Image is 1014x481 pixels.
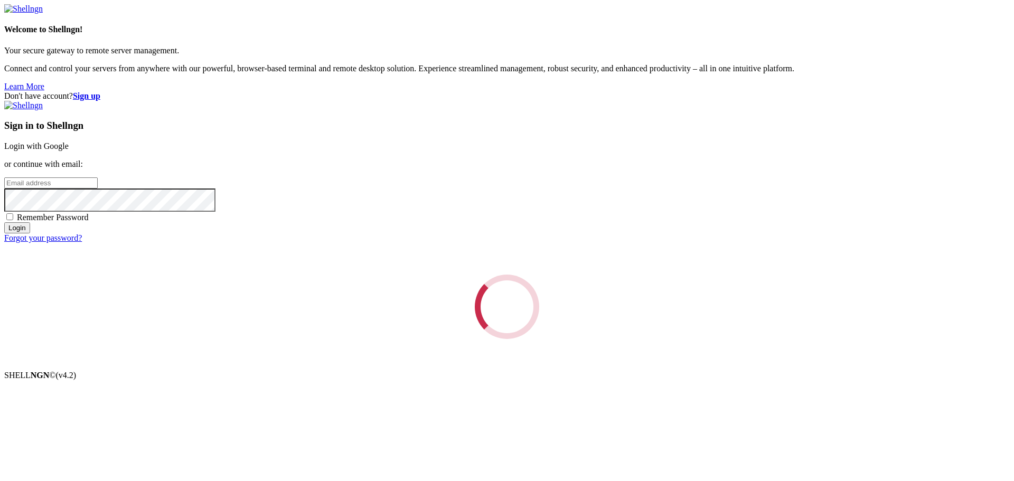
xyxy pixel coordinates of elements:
div: Loading... [475,275,539,339]
p: or continue with email: [4,159,1010,169]
h3: Sign in to Shellngn [4,120,1010,131]
img: Shellngn [4,101,43,110]
span: 4.2.0 [56,371,77,380]
a: Login with Google [4,142,69,150]
div: Don't have account? [4,91,1010,101]
a: Learn More [4,82,44,91]
p: Connect and control your servers from anywhere with our powerful, browser-based terminal and remo... [4,64,1010,73]
input: Login [4,222,30,233]
h4: Welcome to Shellngn! [4,25,1010,34]
a: Forgot your password? [4,233,82,242]
span: Remember Password [17,213,89,222]
input: Remember Password [6,213,13,220]
p: Your secure gateway to remote server management. [4,46,1010,55]
span: SHELL © [4,371,76,380]
a: Sign up [73,91,100,100]
input: Email address [4,177,98,188]
img: Shellngn [4,4,43,14]
b: NGN [31,371,50,380]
